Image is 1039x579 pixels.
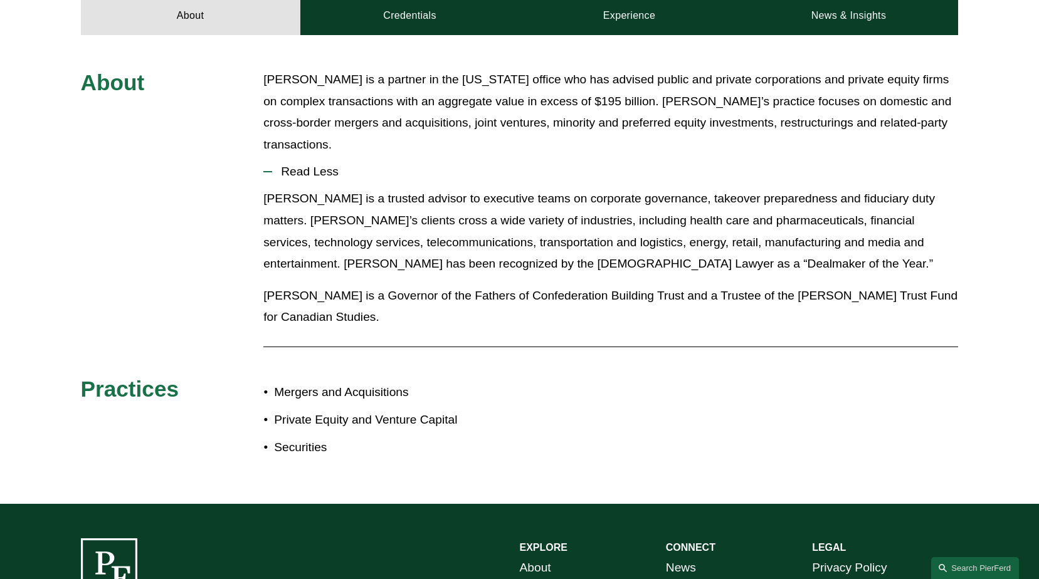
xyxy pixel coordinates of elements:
[274,437,519,459] p: Securities
[931,557,1019,579] a: Search this site
[274,382,519,404] p: Mergers and Acquisitions
[520,557,551,579] a: About
[263,155,958,188] button: Read Less
[81,70,145,95] span: About
[812,557,887,579] a: Privacy Policy
[666,557,696,579] a: News
[81,377,179,401] span: Practices
[274,409,519,431] p: Private Equity and Venture Capital
[520,542,567,553] strong: EXPLORE
[263,285,958,328] p: [PERSON_NAME] is a Governor of the Fathers of Confederation Building Trust and a Trustee of the [...
[666,542,715,553] strong: CONNECT
[272,165,958,179] span: Read Less
[812,542,846,553] strong: LEGAL
[263,69,958,155] p: [PERSON_NAME] is a partner in the [US_STATE] office who has advised public and private corporatio...
[263,188,958,337] div: Read Less
[263,188,958,274] p: [PERSON_NAME] is a trusted advisor to executive teams on corporate governance, takeover preparedn...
